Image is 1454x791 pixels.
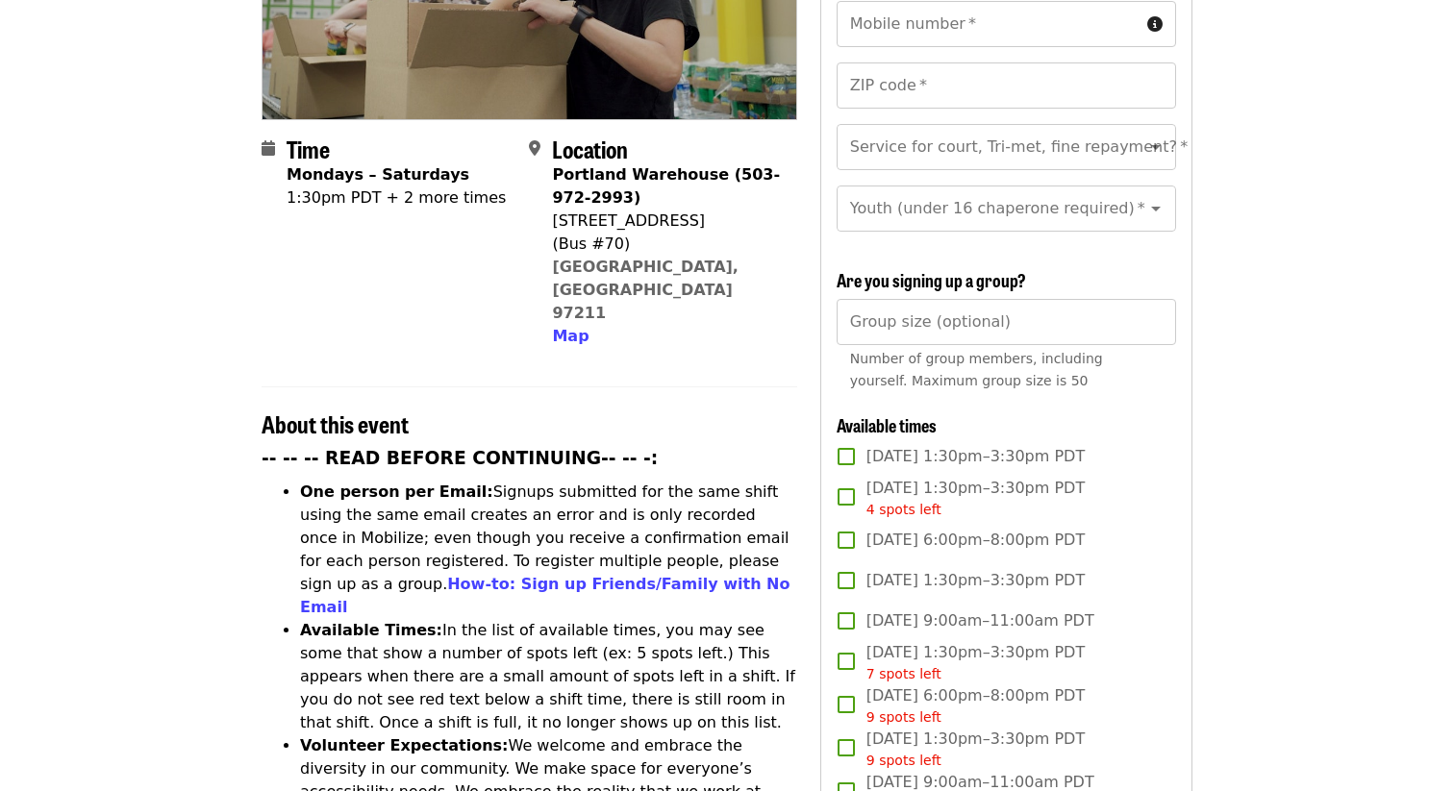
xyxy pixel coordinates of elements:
div: [STREET_ADDRESS] [552,210,781,233]
strong: -- -- -- READ BEFORE CONTINUING-- -- -: [262,448,658,468]
span: About this event [262,407,409,440]
strong: Available Times: [300,621,442,639]
span: [DATE] 1:30pm–3:30pm PDT [866,477,1085,520]
input: ZIP code [837,62,1176,109]
input: Mobile number [837,1,1140,47]
span: 4 spots left [866,502,941,517]
button: Open [1142,195,1169,222]
strong: Portland Warehouse (503-972-2993) [552,165,780,207]
span: 9 spots left [866,753,941,768]
span: Location [552,132,628,165]
i: circle-info icon [1147,15,1163,34]
span: [DATE] 1:30pm–3:30pm PDT [866,728,1085,771]
button: Map [552,325,589,348]
strong: Volunteer Expectations: [300,736,509,754]
div: 1:30pm PDT + 2 more times [287,186,506,210]
span: [DATE] 1:30pm–3:30pm PDT [866,641,1085,684]
input: [object Object] [837,299,1176,345]
span: [DATE] 6:00pm–8:00pm PDT [866,529,1085,552]
span: Map [552,327,589,345]
span: 9 spots left [866,709,941,725]
a: [GEOGRAPHIC_DATA], [GEOGRAPHIC_DATA] 97211 [552,258,739,322]
span: [DATE] 1:30pm–3:30pm PDT [866,445,1085,468]
i: calendar icon [262,139,275,158]
span: Number of group members, including yourself. Maximum group size is 50 [850,351,1103,388]
li: In the list of available times, you may see some that show a number of spots left (ex: 5 spots le... [300,619,797,734]
button: Open [1142,134,1169,161]
strong: One person per Email: [300,482,493,501]
div: (Bus #70) [552,233,781,256]
span: [DATE] 9:00am–11:00am PDT [866,609,1094,632]
span: [DATE] 1:30pm–3:30pm PDT [866,569,1085,592]
span: Time [287,132,330,165]
strong: Mondays – Saturdays [287,165,469,184]
i: map-marker-alt icon [529,139,540,158]
span: [DATE] 6:00pm–8:00pm PDT [866,684,1085,728]
li: Signups submitted for the same shift using the same email creates an error and is only recorded o... [300,481,797,619]
span: Are you signing up a group? [837,267,1026,292]
span: Available times [837,412,937,437]
span: 7 spots left [866,666,941,681]
a: How-to: Sign up Friends/Family with No Email [300,575,790,616]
